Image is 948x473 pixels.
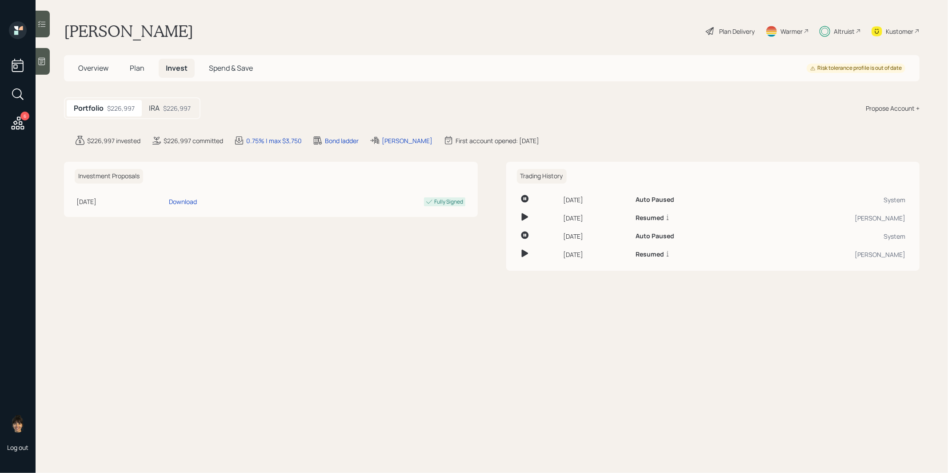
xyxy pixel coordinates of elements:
div: [PERSON_NAME] [758,213,905,223]
img: treva-nostdahl-headshot.png [9,415,27,433]
div: First account opened: [DATE] [456,136,539,145]
div: [DATE] [563,195,628,204]
div: Fully Signed [435,198,464,206]
div: $226,997 [163,104,191,113]
h6: Resumed [636,251,664,258]
h1: [PERSON_NAME] [64,21,193,41]
span: Invest [166,63,188,73]
h6: Resumed [636,214,664,222]
div: Plan Delivery [719,27,755,36]
span: Plan [130,63,144,73]
h5: Portfolio [74,104,104,112]
div: Kustomer [886,27,913,36]
h5: IRA [149,104,160,112]
span: Spend & Save [209,63,253,73]
div: [DATE] [563,232,628,241]
div: Download [169,197,197,206]
div: $226,997 invested [87,136,140,145]
div: Log out [7,443,28,452]
div: System [758,195,905,204]
div: [PERSON_NAME] [758,250,905,259]
h6: Investment Proposals [75,169,143,184]
div: [DATE] [563,250,628,259]
div: 0.75% | max $3,750 [246,136,302,145]
div: Propose Account + [866,104,920,113]
div: 6 [20,112,29,120]
div: Risk tolerance profile is out of date [810,64,902,72]
div: Bond ladder [325,136,359,145]
div: [PERSON_NAME] [382,136,432,145]
div: $226,997 committed [164,136,223,145]
div: [DATE] [563,213,628,223]
div: Warmer [780,27,803,36]
div: $226,997 [107,104,135,113]
div: [DATE] [76,197,165,206]
h6: Trading History [517,169,567,184]
h6: Auto Paused [636,196,674,204]
div: System [758,232,905,241]
div: Altruist [834,27,855,36]
span: Overview [78,63,108,73]
h6: Auto Paused [636,232,674,240]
